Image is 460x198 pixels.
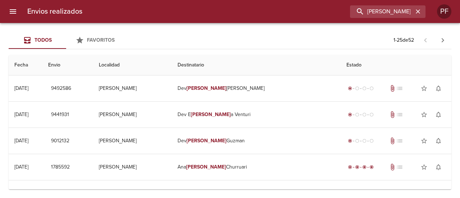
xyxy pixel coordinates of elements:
[346,137,375,144] div: Generado
[186,164,226,170] em: [PERSON_NAME]
[14,85,28,91] div: [DATE]
[355,165,359,169] span: radio_button_checked
[431,81,446,96] button: Activar notificaciones
[435,85,442,92] span: notifications_none
[172,102,341,128] td: Dev E a Venturi
[9,32,124,49] div: Tabs Envios
[389,85,396,92] span: Tiene documentos adjuntos
[51,110,69,119] span: 9441931
[435,137,442,144] span: notifications_none
[396,137,403,144] span: No tiene pedido asociado
[396,164,403,171] span: No tiene pedido asociado
[417,160,431,174] button: Agregar a favoritos
[362,86,367,91] span: radio_button_unchecked
[362,112,367,117] span: radio_button_unchecked
[9,55,42,75] th: Fecha
[355,139,359,143] span: radio_button_unchecked
[437,4,451,19] div: Abrir información de usuario
[346,164,375,171] div: Entregado
[435,111,442,118] span: notifications_none
[172,75,341,101] td: Dev [PERSON_NAME]
[435,164,442,171] span: notifications_none
[396,111,403,118] span: No tiene pedido asociado
[355,86,359,91] span: radio_button_unchecked
[369,112,374,117] span: radio_button_unchecked
[355,112,359,117] span: radio_button_unchecked
[48,134,72,148] button: 9012132
[42,55,93,75] th: Envio
[51,163,70,172] span: 1785592
[51,137,69,146] span: 9012132
[431,160,446,174] button: Activar notificaciones
[93,128,172,154] td: [PERSON_NAME]
[417,107,431,122] button: Agregar a favoritos
[362,139,367,143] span: radio_button_unchecked
[346,111,375,118] div: Generado
[369,86,374,91] span: radio_button_unchecked
[417,81,431,96] button: Agregar a favoritos
[27,6,82,17] h6: Envios realizados
[389,137,396,144] span: Tiene documentos adjuntos
[369,165,374,169] span: radio_button_checked
[172,55,341,75] th: Destinatario
[420,85,428,92] span: star_border
[369,139,374,143] span: radio_button_unchecked
[4,3,22,20] button: menu
[348,112,352,117] span: radio_button_checked
[48,108,72,121] button: 9441931
[362,165,367,169] span: radio_button_checked
[93,75,172,101] td: [PERSON_NAME]
[389,111,396,118] span: Tiene documentos adjuntos
[14,111,28,118] div: [DATE]
[191,111,231,118] em: [PERSON_NAME]
[51,84,71,93] span: 9492586
[348,86,352,91] span: radio_button_checked
[431,107,446,122] button: Activar notificaciones
[172,154,341,180] td: Ana Churruari
[434,32,451,49] span: Pagina siguiente
[51,189,72,198] span: 9058808
[348,165,352,169] span: radio_button_checked
[420,111,428,118] span: star_border
[341,55,451,75] th: Estado
[93,55,172,75] th: Localidad
[187,138,226,144] em: [PERSON_NAME]
[420,137,428,144] span: star_border
[431,134,446,148] button: Activar notificaciones
[350,5,413,18] input: buscar
[417,134,431,148] button: Agregar a favoritos
[48,82,74,95] button: 9492586
[437,4,451,19] div: PF
[93,102,172,128] td: [PERSON_NAME]
[87,37,115,43] span: Favoritos
[93,154,172,180] td: [PERSON_NAME]
[389,164,396,171] span: Tiene documentos adjuntos
[187,85,226,91] em: [PERSON_NAME]
[48,161,73,174] button: 1785592
[420,164,428,171] span: star_border
[396,85,403,92] span: No tiene pedido asociado
[172,128,341,154] td: Dev Guzman
[417,36,434,43] span: Pagina anterior
[346,85,375,92] div: Generado
[394,37,414,44] p: 1 - 25 de 52
[14,138,28,144] div: [DATE]
[348,139,352,143] span: radio_button_checked
[34,37,52,43] span: Todos
[14,164,28,170] div: [DATE]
